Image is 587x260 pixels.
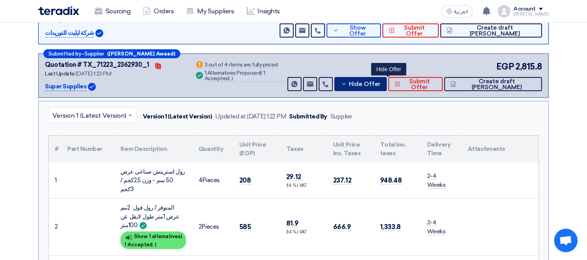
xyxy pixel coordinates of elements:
span: ) [232,75,233,82]
img: Verified Account [95,29,103,37]
button: العربية [442,5,473,18]
p: Super Supplies [45,82,86,91]
span: 666.9 [333,223,351,231]
span: Submit Offer [402,79,436,90]
div: [PERSON_NAME] [513,12,549,16]
span: Supplier [84,51,104,56]
th: Unit Price Inc. Taxes [327,136,374,163]
td: 1 [48,163,61,199]
span: 948.48 [380,176,402,185]
td: Pieces [192,199,233,256]
span: 29.12 [286,173,301,181]
span: 2,815.8 [515,60,542,73]
span: Hide Offer [349,81,381,87]
span: العربية [454,9,468,14]
div: 3 out of 4 items are fully priced [205,62,278,68]
img: profile_test.png [498,5,510,18]
div: رول استريتش صناعى عرض 50 سم - وزن 2.5كجم / 3كجم [120,167,186,194]
span: 585 [239,223,251,231]
span: 2 [199,223,202,230]
th: # [48,136,61,163]
button: Create draft [PERSON_NAME] [440,23,542,38]
div: (14 %) VAT [286,183,321,189]
button: Create draft [PERSON_NAME] [444,77,542,91]
b: ([PERSON_NAME] Awaad) [107,51,175,56]
div: Updated at [DATE] 1:22 PM [215,112,286,121]
span: Submitted by [48,51,81,56]
span: 2-4 Weeks [427,219,446,235]
a: Insights [241,3,286,20]
span: 1 Accepted, [205,70,265,82]
span: EGP [496,60,514,73]
span: 81.9 [286,219,298,228]
td: Pieces [192,163,233,199]
span: Create draft [PERSON_NAME] [458,79,536,90]
button: Submit Offer [382,23,439,38]
span: [DATE] 1:22 PM [75,70,111,77]
a: Orders [136,3,180,20]
th: Attachments [461,136,539,163]
div: Version 1 (Latest Version) [143,112,212,121]
button: Show Offer [327,23,381,38]
th: Taxes [280,136,327,163]
span: 1 Accepted, [124,242,154,247]
span: 4 [199,177,203,184]
div: Submitted By [289,112,327,121]
div: Supplier [330,112,352,121]
span: ( [181,233,182,239]
span: ) [155,242,156,247]
div: – [43,49,180,58]
span: Last Update [45,70,75,77]
button: Hide Offer [334,77,387,91]
div: Show 1 alternatives [120,231,186,249]
span: ( [261,70,262,76]
img: Verified Account [88,83,96,91]
img: Teradix logo [38,6,79,15]
th: Total Inc. taxes [374,136,421,163]
div: 1 Alternatives Proposed [205,70,286,82]
a: My Suppliers [180,3,240,20]
button: Submit Offer [388,77,443,91]
div: Hide Offer [371,63,406,75]
span: Show Offer [341,25,374,37]
div: المتوفر / رول فول 2مم عرض 1متر طول لايقل عن 100متر [120,203,186,230]
span: 2-4 Weeks [427,172,446,189]
a: Sourcing [88,3,136,20]
span: Submit Offer [397,25,433,37]
th: Unit Price (EGP) [233,136,280,163]
th: Part Number [61,136,114,163]
span: 237.12 [333,176,351,185]
div: Account [513,6,536,13]
span: Create draft [PERSON_NAME] [454,25,536,37]
td: 2 [48,199,61,256]
th: Item Description [114,136,192,163]
div: Quotation # TX_71223_2362930_1 [45,60,149,70]
a: Open chat [554,229,578,252]
p: شركة ايليت للتوريدات [45,29,94,38]
div: (14 %) VAT [286,229,321,236]
th: Quantity [192,136,233,163]
th: Delivery Time [421,136,461,163]
span: 208 [239,176,251,185]
span: 1,333.8 [380,223,401,231]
